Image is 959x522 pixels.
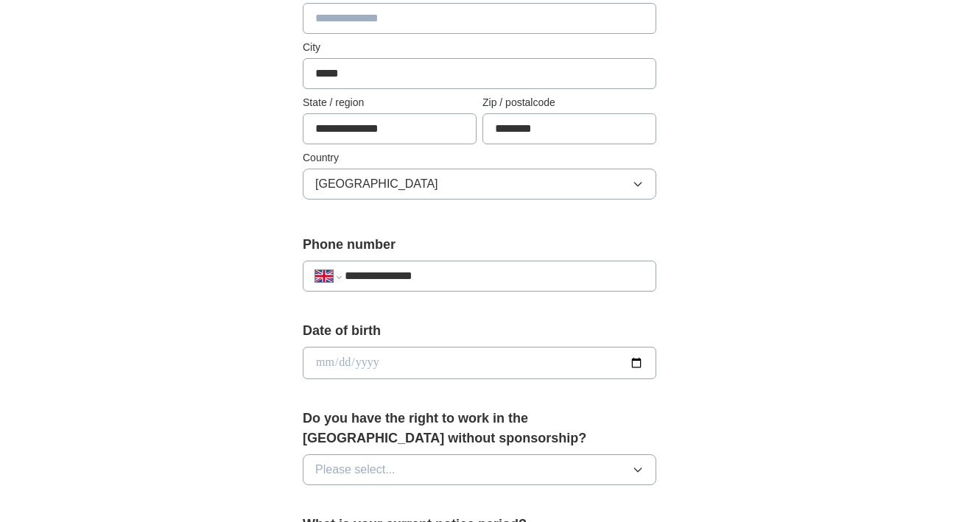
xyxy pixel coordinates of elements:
[315,175,438,193] span: [GEOGRAPHIC_DATA]
[315,461,396,479] span: Please select...
[303,95,477,110] label: State / region
[303,169,656,200] button: [GEOGRAPHIC_DATA]
[303,454,656,485] button: Please select...
[303,150,656,166] label: Country
[303,321,656,341] label: Date of birth
[482,95,656,110] label: Zip / postalcode
[303,409,656,448] label: Do you have the right to work in the [GEOGRAPHIC_DATA] without sponsorship?
[303,40,656,55] label: City
[303,235,656,255] label: Phone number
